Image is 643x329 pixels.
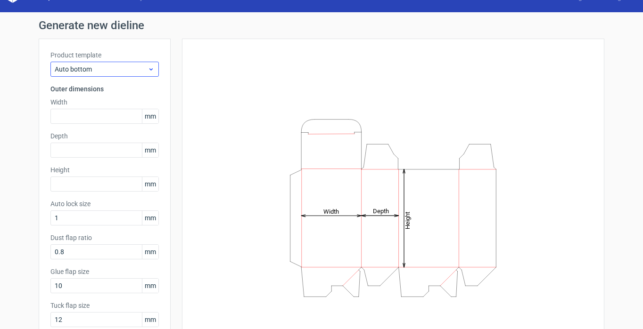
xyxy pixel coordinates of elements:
label: Width [50,97,159,107]
span: mm [142,245,158,259]
span: mm [142,313,158,327]
span: mm [142,177,158,191]
tspan: Height [404,211,411,229]
h1: Generate new dieline [39,20,604,31]
span: mm [142,279,158,293]
span: mm [142,109,158,123]
label: Height [50,165,159,175]
label: Glue flap size [50,267,159,276]
tspan: Width [323,208,339,215]
tspan: Depth [373,208,389,215]
label: Auto lock size [50,199,159,209]
label: Product template [50,50,159,60]
span: mm [142,143,158,157]
label: Dust flap ratio [50,233,159,242]
span: Auto bottom [55,64,148,74]
label: Tuck flap size [50,301,159,310]
span: mm [142,211,158,225]
h3: Outer dimensions [50,84,159,94]
label: Depth [50,131,159,141]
